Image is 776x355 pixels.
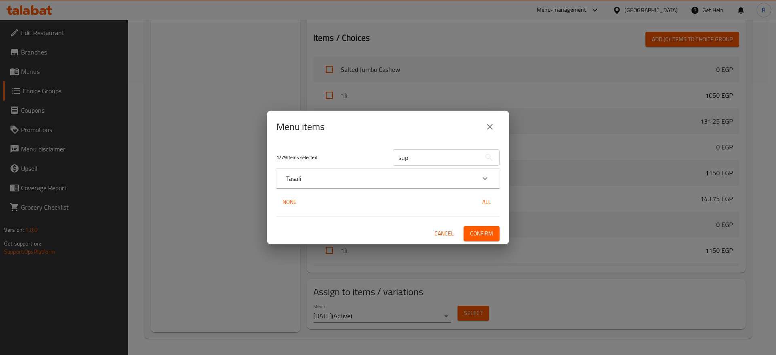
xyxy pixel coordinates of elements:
button: None [276,195,302,210]
h2: Menu items [276,120,325,133]
span: None [280,197,299,207]
button: Confirm [464,226,500,241]
span: Confirm [470,229,493,239]
input: Search in items [393,149,481,166]
button: Cancel [431,226,457,241]
h5: 1 / 79 items selected [276,154,383,161]
button: All [474,195,500,210]
p: Tasali [286,174,301,183]
span: All [477,197,496,207]
div: Expand [276,169,500,188]
span: Cancel [434,229,454,239]
button: close [480,117,500,137]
